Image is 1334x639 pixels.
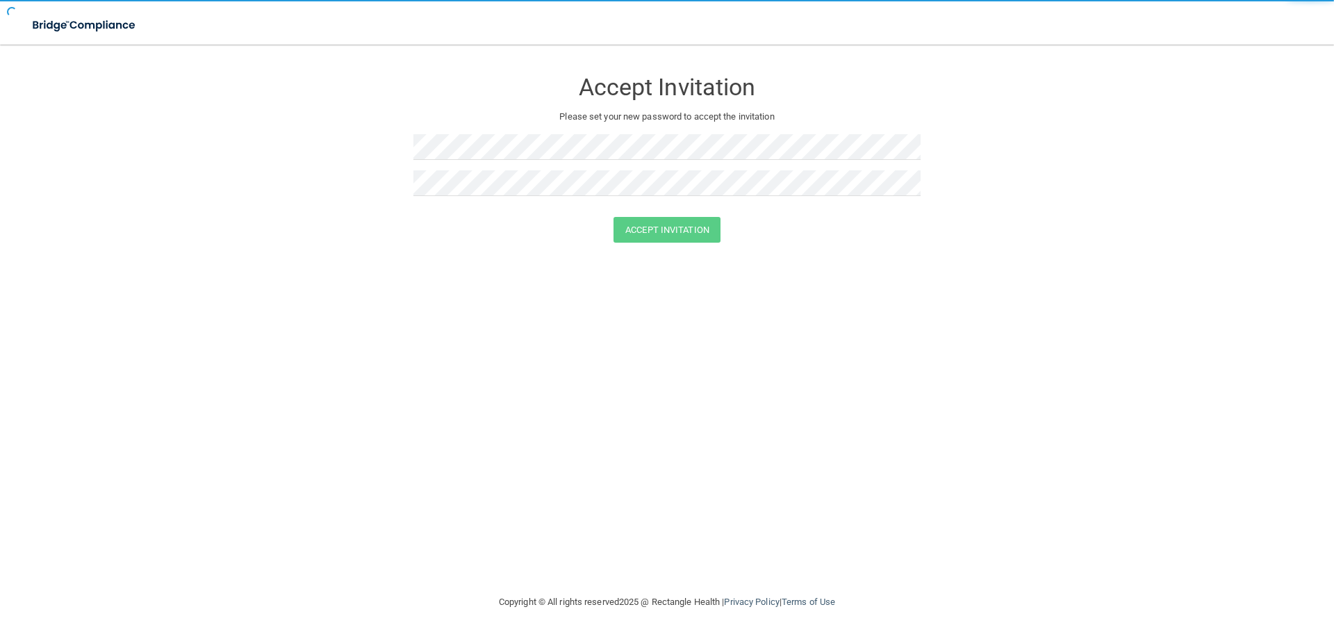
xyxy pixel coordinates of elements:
div: Copyright © All rights reserved 2025 @ Rectangle Health | | [413,580,921,624]
p: Please set your new password to accept the invitation [424,108,910,125]
img: bridge_compliance_login_screen.278c3ca4.svg [21,11,149,40]
a: Terms of Use [782,597,835,607]
a: Privacy Policy [724,597,779,607]
button: Accept Invitation [614,217,720,243]
h3: Accept Invitation [413,74,921,100]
